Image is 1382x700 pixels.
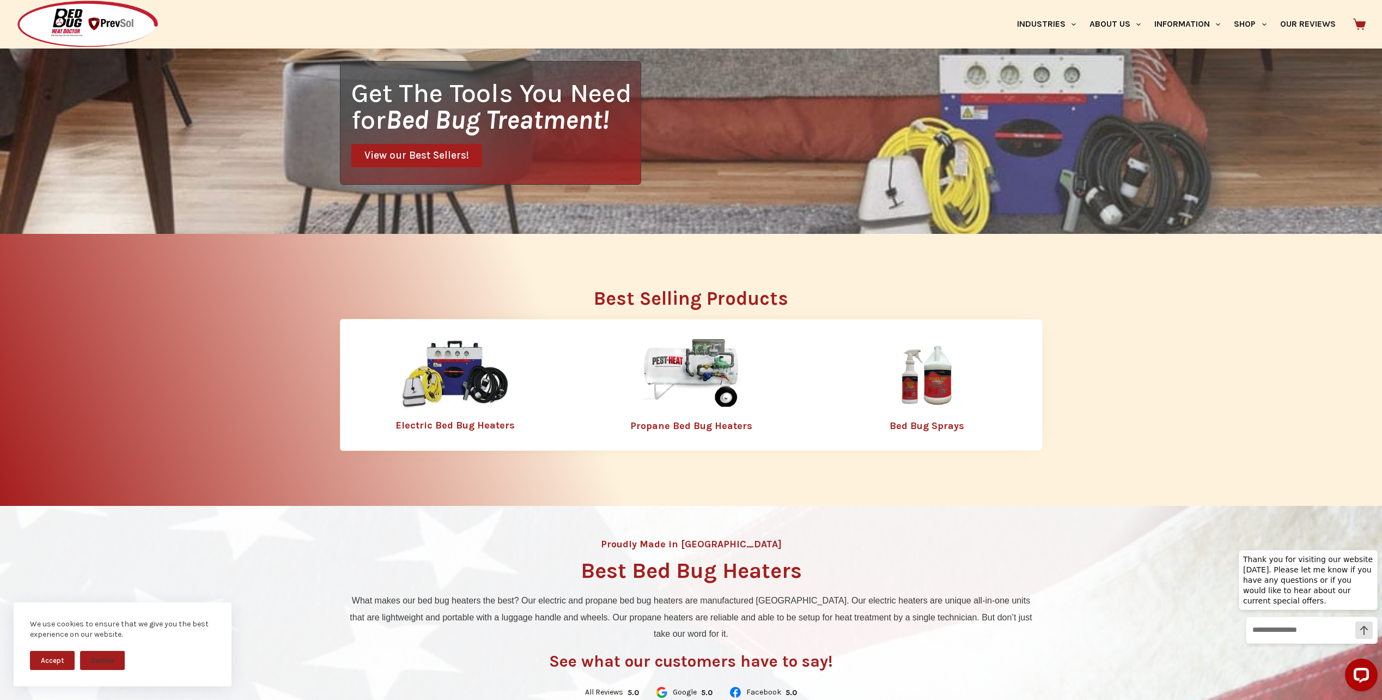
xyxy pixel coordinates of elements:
div: We use cookies to ensure that we give you the best experience on our website. [30,619,215,640]
a: Electric Bed Bug Heaters [395,419,515,431]
span: Facebook [746,689,781,696]
h2: Best Selling Products [340,289,1043,308]
h4: Proudly Made in [GEOGRAPHIC_DATA] [601,539,782,549]
button: Accept [30,651,75,670]
span: Google [673,689,697,696]
div: 5.0 [628,688,639,697]
span: View our Best Sellers! [364,150,469,161]
a: Propane Bed Bug Heaters [630,420,752,432]
h1: Best Bed Bug Heaters [581,560,802,582]
button: Decline [80,651,125,670]
div: Rating: 5.0 out of 5 [786,688,797,697]
i: Bed Bug Treatment! [386,104,609,135]
a: Bed Bug Sprays [890,420,964,432]
h1: Get The Tools You Need for [351,80,641,133]
a: View our Best Sellers! [351,144,482,167]
p: What makes our bed bug heaters the best? Our electric and propane bed bug heaters are manufacture... [345,593,1037,642]
div: Rating: 5.0 out of 5 [628,688,639,697]
div: 5.0 [701,688,713,697]
div: Rating: 5.0 out of 5 [701,688,713,697]
iframe: LiveChat chat widget [1230,540,1382,700]
span: All Reviews [585,689,623,696]
h3: See what our customers have to say! [549,653,833,669]
div: 5.0 [786,688,797,697]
